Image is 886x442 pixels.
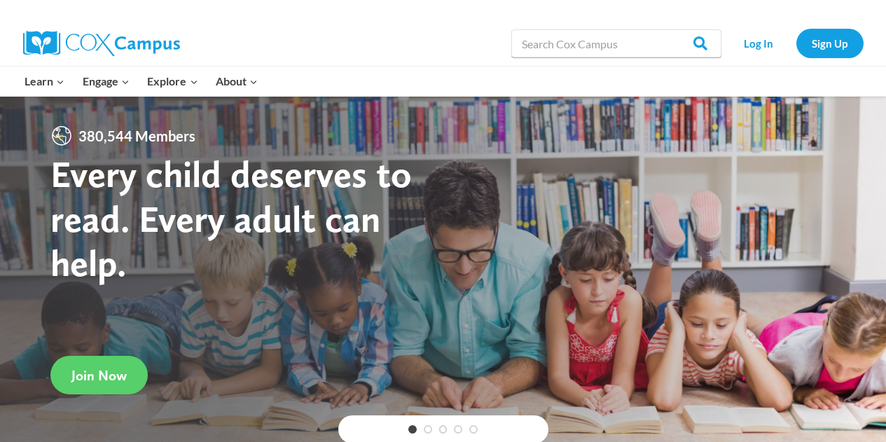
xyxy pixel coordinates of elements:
a: Join Now [50,356,148,394]
span: About [216,72,258,90]
span: 380,544 Members [73,125,201,147]
span: Engage [83,72,130,90]
nav: Primary Navigation [16,67,267,96]
a: 5 [469,425,478,434]
span: Learn [25,72,64,90]
input: Search Cox Campus [511,29,721,57]
span: Explore [147,72,198,90]
a: Log In [728,29,789,57]
a: 1 [408,425,417,434]
img: Cox Campus [23,31,180,56]
strong: Every child deserves to read. Every adult can help. [50,151,412,285]
a: 4 [454,425,462,434]
a: 3 [439,425,448,434]
span: Join Now [71,367,127,384]
nav: Secondary Navigation [728,29,864,57]
a: 2 [424,425,432,434]
a: Sign Up [796,29,864,57]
